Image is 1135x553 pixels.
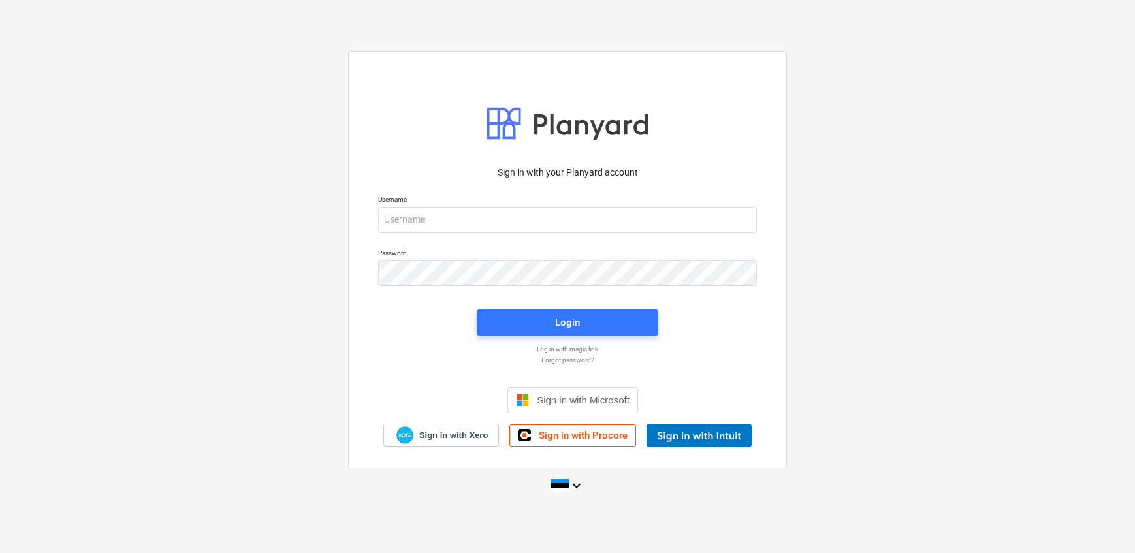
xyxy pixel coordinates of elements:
button: Login [477,309,658,336]
p: Username [378,195,757,206]
img: Microsoft logo [516,394,529,407]
a: Log in with magic link [372,345,763,353]
p: Password [378,249,757,260]
a: Sign in with Procore [509,424,636,447]
div: Login [555,314,580,331]
span: Sign in with Xero [419,430,488,441]
i: keyboard_arrow_down [569,478,584,494]
input: Username [378,207,757,233]
span: Sign in with Procore [539,430,628,441]
a: Sign in with Xero [383,424,500,447]
p: Sign in with your Planyard account [378,166,757,180]
span: Sign in with Microsoft [537,394,630,405]
img: Xero logo [396,426,413,444]
a: Forgot password? [372,356,763,364]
